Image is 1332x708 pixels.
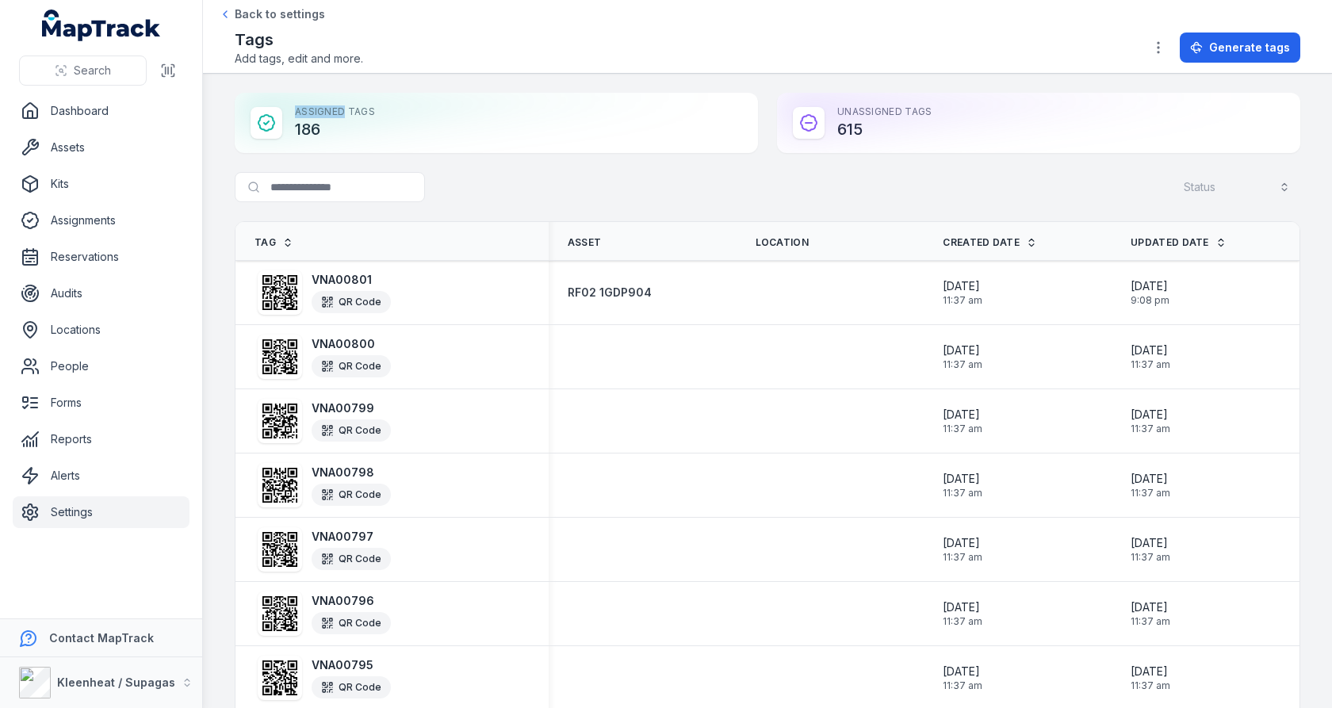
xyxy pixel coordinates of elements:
[219,6,325,22] a: Back to settings
[312,291,391,313] div: QR Code
[13,460,189,492] a: Alerts
[943,294,982,307] span: 11:37 am
[312,676,391,698] div: QR Code
[943,343,982,371] time: 16/09/2024, 11:37:00 am
[943,358,982,371] span: 11:37 am
[1131,471,1170,487] span: [DATE]
[1173,172,1300,202] button: Status
[1131,407,1170,423] span: [DATE]
[943,535,982,551] span: [DATE]
[943,278,982,307] time: 16/09/2024, 11:37:00 am
[943,551,982,564] span: 11:37 am
[42,10,161,41] a: MapTrack
[1131,343,1170,358] span: [DATE]
[1131,236,1209,249] span: Updated Date
[1131,599,1170,615] span: [DATE]
[13,387,189,419] a: Forms
[1131,679,1170,692] span: 11:37 am
[1131,535,1170,564] time: 16/09/2024, 11:37:00 am
[1131,294,1169,307] span: 9:08 pm
[312,336,391,352] strong: VNA00800
[943,236,1020,249] span: Created Date
[943,278,982,294] span: [DATE]
[312,484,391,506] div: QR Code
[943,599,982,615] span: [DATE]
[235,29,363,51] h2: Tags
[74,63,111,78] span: Search
[312,400,391,416] strong: VNA00799
[568,285,652,300] a: RF02 1GDP904
[1131,664,1170,679] span: [DATE]
[943,343,982,358] span: [DATE]
[255,236,293,249] a: Tag
[943,423,982,435] span: 11:37 am
[1131,535,1170,551] span: [DATE]
[13,205,189,236] a: Assignments
[943,471,982,499] time: 16/09/2024, 11:37:00 am
[1131,343,1170,371] time: 16/09/2024, 11:37:00 am
[312,612,391,634] div: QR Code
[255,236,276,249] span: Tag
[943,236,1037,249] a: Created Date
[1131,358,1170,371] span: 11:37 am
[1131,407,1170,435] time: 16/09/2024, 11:37:00 am
[1131,278,1169,307] time: 12/10/2024, 9:08:14 pm
[943,407,982,435] time: 16/09/2024, 11:37:00 am
[312,465,391,480] strong: VNA00798
[13,95,189,127] a: Dashboard
[943,599,982,628] time: 16/09/2024, 11:37:00 am
[943,407,982,423] span: [DATE]
[1209,40,1290,55] span: Generate tags
[943,615,982,628] span: 11:37 am
[19,55,147,86] button: Search
[312,272,391,288] strong: VNA00801
[1131,664,1170,692] time: 16/09/2024, 11:37:00 am
[13,241,189,273] a: Reservations
[13,314,189,346] a: Locations
[1131,487,1170,499] span: 11:37 am
[1131,278,1169,294] span: [DATE]
[1131,236,1227,249] a: Updated Date
[1131,471,1170,499] time: 16/09/2024, 11:37:00 am
[1131,423,1170,435] span: 11:37 am
[1131,615,1170,628] span: 11:37 am
[13,277,189,309] a: Audits
[943,679,982,692] span: 11:37 am
[943,487,982,499] span: 11:37 am
[57,675,175,689] strong: Kleenheat / Supagas
[312,657,391,673] strong: VNA00795
[13,496,189,528] a: Settings
[235,51,363,67] span: Add tags, edit and more.
[312,548,391,570] div: QR Code
[13,132,189,163] a: Assets
[568,236,602,249] span: Asset
[1131,551,1170,564] span: 11:37 am
[1131,599,1170,628] time: 16/09/2024, 11:37:00 am
[943,471,982,487] span: [DATE]
[1180,33,1300,63] button: Generate tags
[756,236,809,249] span: Location
[235,6,325,22] span: Back to settings
[13,350,189,382] a: People
[13,423,189,455] a: Reports
[312,355,391,377] div: QR Code
[49,631,154,645] strong: Contact MapTrack
[13,168,189,200] a: Kits
[312,593,391,609] strong: VNA00796
[943,535,982,564] time: 16/09/2024, 11:37:00 am
[943,664,982,692] time: 16/09/2024, 11:37:00 am
[943,664,982,679] span: [DATE]
[312,419,391,442] div: QR Code
[312,529,391,545] strong: VNA00797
